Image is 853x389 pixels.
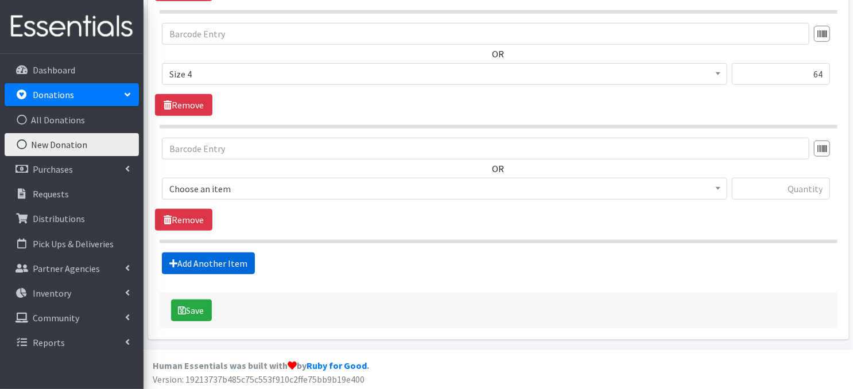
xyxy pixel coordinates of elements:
a: Remove [155,209,212,231]
a: Add Another Item [162,252,255,274]
a: Requests [5,182,139,205]
p: Community [33,312,79,324]
button: Save [171,299,212,321]
p: Dashboard [33,64,75,76]
input: Barcode Entry [162,138,809,160]
a: Donations [5,83,139,106]
span: Choose an item [169,181,720,197]
p: Donations [33,89,74,100]
a: Inventory [5,282,139,305]
a: Partner Agencies [5,257,139,280]
a: New Donation [5,133,139,156]
a: Ruby for Good [307,360,367,371]
input: Quantity [732,63,830,85]
a: Pick Ups & Deliveries [5,232,139,255]
p: Reports [33,337,65,348]
label: OR [493,162,505,176]
a: Community [5,306,139,329]
input: Quantity [732,178,830,200]
p: Inventory [33,287,71,299]
span: Choose an item [162,178,727,200]
p: Purchases [33,164,73,175]
a: Distributions [5,207,139,230]
span: Size 4 [162,63,727,85]
a: All Donations [5,108,139,131]
a: Purchases [5,158,139,181]
input: Barcode Entry [162,23,809,45]
a: Dashboard [5,59,139,81]
span: Version: 19213737b485c75c553f910c2ffe75bb9b19e400 [153,374,365,385]
p: Pick Ups & Deliveries [33,238,114,250]
img: HumanEssentials [5,7,139,46]
strong: Human Essentials was built with by . [153,360,369,371]
p: Requests [33,188,69,200]
span: Size 4 [169,66,720,82]
a: Remove [155,94,212,116]
p: Partner Agencies [33,263,100,274]
label: OR [493,47,505,61]
p: Distributions [33,213,85,224]
a: Reports [5,331,139,354]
